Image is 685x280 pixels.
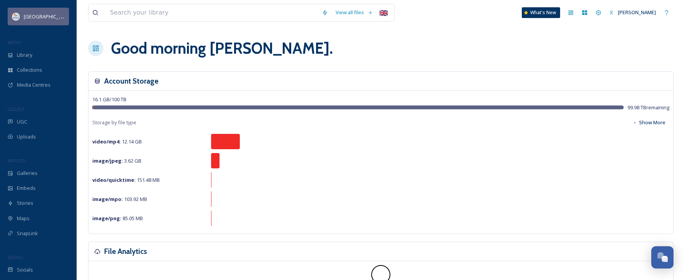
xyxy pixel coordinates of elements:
[17,133,36,140] span: Uploads
[17,118,27,125] span: UGC
[8,254,23,260] span: SOCIALS
[628,104,669,111] span: 99.98 TB remaining
[12,13,20,20] img: HTZ_logo_EN.svg
[17,230,38,237] span: SnapLink
[17,170,38,177] span: Galleries
[17,266,33,273] span: Socials
[629,115,669,130] button: Show More
[92,196,147,203] span: 103.92 MB
[92,215,143,222] span: 85.05 MB
[92,176,136,183] strong: video/quicktime :
[8,40,21,45] span: MEDIA
[104,246,147,257] h3: File Analytics
[17,184,36,192] span: Embeds
[17,215,29,222] span: Maps
[17,199,33,207] span: Stories
[8,158,25,163] span: WIDGETS
[605,5,660,20] a: [PERSON_NAME]
[377,6,390,20] div: 🇬🇧
[92,215,121,222] strong: image/png :
[104,76,159,87] h3: Account Storage
[92,176,160,183] span: 151.48 MB
[92,196,123,203] strong: image/mpo :
[17,51,32,59] span: Library
[618,9,656,16] span: [PERSON_NAME]
[17,81,51,89] span: Media Centres
[92,119,136,126] span: Storage by file type
[8,106,24,112] span: COLLECT
[92,138,121,145] strong: video/mp4 :
[332,5,377,20] a: View all files
[106,4,318,21] input: Search your library
[92,96,126,103] span: 16.1 GB / 100 TB
[92,157,141,164] span: 3.62 GB
[92,157,123,164] strong: image/jpeg :
[92,138,142,145] span: 12.14 GB
[522,7,560,18] a: What's New
[651,246,674,268] button: Open Chat
[17,66,42,74] span: Collections
[24,13,72,20] span: [GEOGRAPHIC_DATA]
[111,37,333,60] h1: Good morning [PERSON_NAME] .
